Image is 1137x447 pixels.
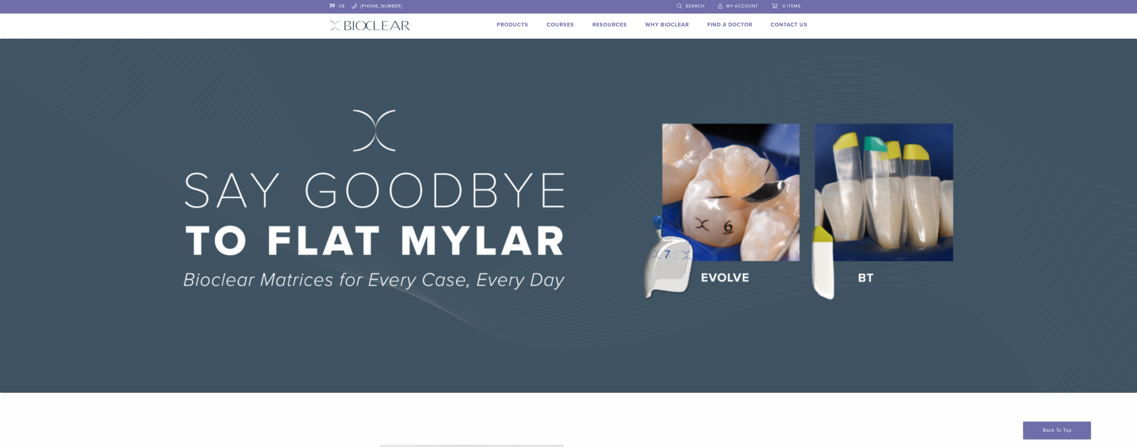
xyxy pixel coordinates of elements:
a: Products [497,21,528,28]
span: My Account [726,3,758,9]
a: Find A Doctor [707,21,752,28]
a: Resources [592,21,627,28]
a: Courses [547,21,574,28]
a: Back To Top [1023,422,1091,439]
a: Contact Us [771,21,808,28]
a: Why Bioclear [645,21,689,28]
img: Bioclear [330,21,410,31]
span: Search [686,3,705,9]
span: 0 items [783,3,801,9]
